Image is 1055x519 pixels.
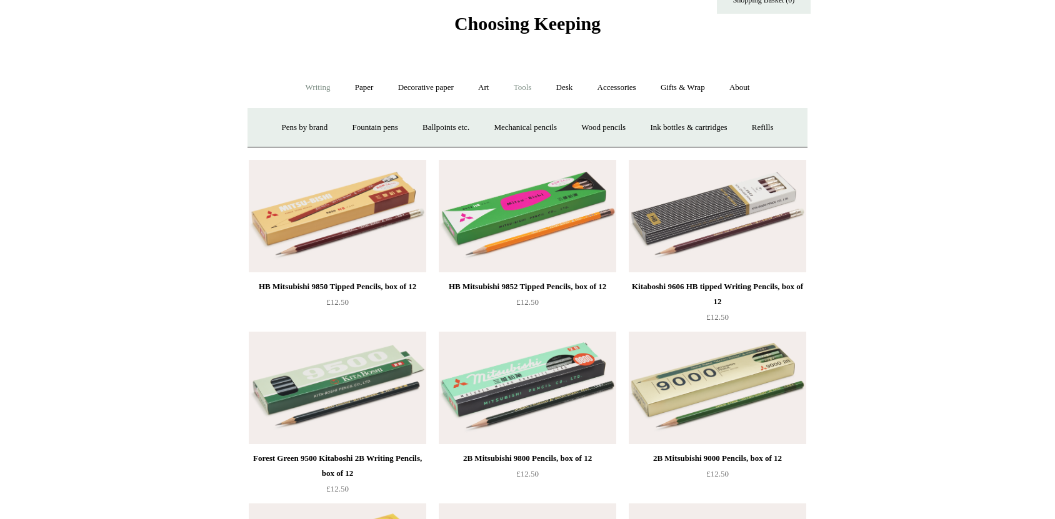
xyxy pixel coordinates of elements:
[629,332,806,444] img: 2B Mitsubishi 9000 Pencils, box of 12
[271,111,339,144] a: Pens by brand
[706,312,729,322] span: £12.50
[439,279,616,330] a: HB Mitsubishi 9852 Tipped Pencils, box of 12 £12.50
[249,451,426,502] a: Forest Green 9500 Kitaboshi 2B Writing Pencils, box of 12 £12.50
[439,332,616,444] img: 2B Mitsubishi 9800 Pencils, box of 12
[249,332,426,444] a: Forest Green 9500 Kitaboshi 2B Writing Pencils, box of 12 Forest Green 9500 Kitaboshi 2B Writing ...
[442,279,613,294] div: HB Mitsubishi 9852 Tipped Pencils, box of 12
[252,279,423,294] div: HB Mitsubishi 9850 Tipped Pencils, box of 12
[439,451,616,502] a: 2B Mitsubishi 9800 Pencils, box of 12 £12.50
[629,332,806,444] a: 2B Mitsubishi 9000 Pencils, box of 12 2B Mitsubishi 9000 Pencils, box of 12
[516,297,539,307] span: £12.50
[411,111,481,144] a: Ballpoints etc.
[632,279,803,309] div: Kitaboshi 9606 HB tipped Writing Pencils, box of 12
[341,111,409,144] a: Fountain pens
[639,111,738,144] a: Ink bottles & cartridges
[344,71,385,104] a: Paper
[326,297,349,307] span: £12.50
[454,13,601,34] span: Choosing Keeping
[482,111,568,144] a: Mechanical pencils
[629,279,806,330] a: Kitaboshi 9606 HB tipped Writing Pencils, box of 12 £12.50
[252,451,423,481] div: Forest Green 9500 Kitaboshi 2B Writing Pencils, box of 12
[439,332,616,444] a: 2B Mitsubishi 9800 Pencils, box of 12 2B Mitsubishi 9800 Pencils, box of 12
[649,71,716,104] a: Gifts & Wrap
[249,332,426,444] img: Forest Green 9500 Kitaboshi 2B Writing Pencils, box of 12
[294,71,342,104] a: Writing
[467,71,500,104] a: Art
[387,71,465,104] a: Decorative paper
[454,23,601,32] a: Choosing Keeping
[326,484,349,493] span: £12.50
[502,71,543,104] a: Tools
[586,71,647,104] a: Accessories
[249,279,426,330] a: HB Mitsubishi 9850 Tipped Pencils, box of 12 £12.50
[570,111,637,144] a: Wood pencils
[629,451,806,502] a: 2B Mitsubishi 9000 Pencils, box of 12 £12.50
[629,160,806,272] img: Kitaboshi 9606 HB tipped Writing Pencils, box of 12
[249,160,426,272] a: HB Mitsubishi 9850 Tipped Pencils, box of 12 HB Mitsubishi 9850 Tipped Pencils, box of 12
[632,451,803,466] div: 2B Mitsubishi 9000 Pencils, box of 12
[249,160,426,272] img: HB Mitsubishi 9850 Tipped Pencils, box of 12
[741,111,785,144] a: Refills
[629,160,806,272] a: Kitaboshi 9606 HB tipped Writing Pencils, box of 12 Kitaboshi 9606 HB tipped Writing Pencils, box...
[718,71,761,104] a: About
[439,160,616,272] a: HB Mitsubishi 9852 Tipped Pencils, box of 12 HB Mitsubishi 9852 Tipped Pencils, box of 12
[545,71,584,104] a: Desk
[442,451,613,466] div: 2B Mitsubishi 9800 Pencils, box of 12
[439,160,616,272] img: HB Mitsubishi 9852 Tipped Pencils, box of 12
[516,469,539,478] span: £12.50
[706,469,729,478] span: £12.50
